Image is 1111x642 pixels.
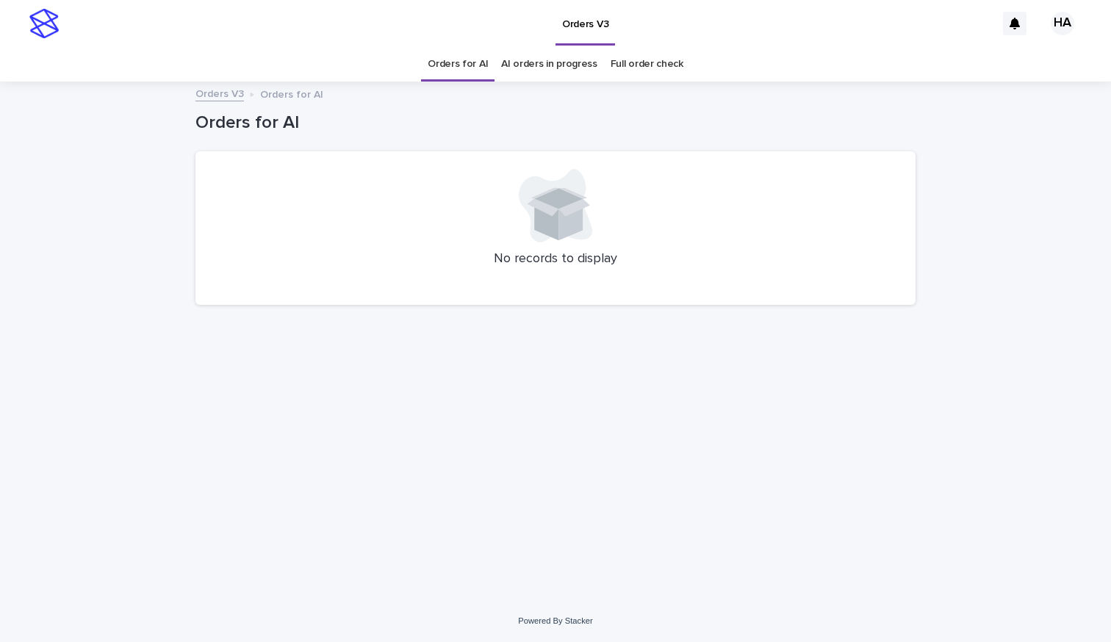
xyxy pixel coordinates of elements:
a: Orders for AI [428,47,488,82]
h1: Orders for AI [195,112,916,134]
p: No records to display [213,251,898,267]
a: Orders V3 [195,84,244,101]
img: stacker-logo-s-only.png [29,9,59,38]
p: Orders for AI [260,85,323,101]
a: Powered By Stacker [518,616,592,625]
a: Full order check [611,47,683,82]
a: AI orders in progress [501,47,597,82]
div: HA [1051,12,1074,35]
